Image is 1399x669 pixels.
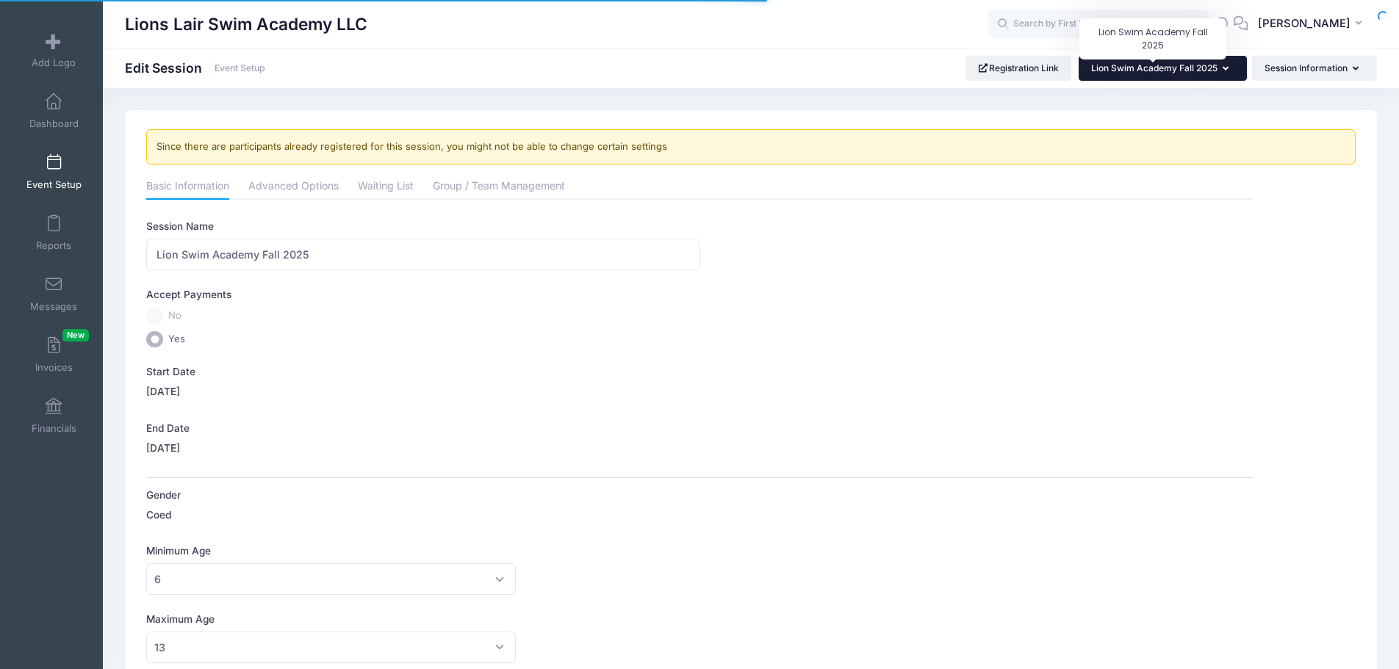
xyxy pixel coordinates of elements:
label: Maximum Age [146,612,699,626]
a: Event Setup [215,63,265,74]
span: Reports [36,239,71,252]
span: 13 [154,640,165,655]
label: [DATE] [146,384,180,399]
span: Messages [30,300,77,313]
input: Session Name [146,239,699,270]
button: Session Information [1252,56,1377,81]
a: Messages [19,268,89,319]
label: [DATE] [146,441,180,455]
input: Yes [146,331,163,348]
h1: Lions Lair Swim Academy LLC [125,7,367,41]
div: Lion Swim Academy Fall 2025 [1079,18,1226,59]
a: Dashboard [19,85,89,137]
a: Add Logo [19,24,89,76]
span: Dashboard [29,117,79,130]
span: 6 [154,571,161,587]
span: Lion Swim Academy Fall 2025 [1091,62,1218,73]
label: End Date [146,421,699,435]
label: Accept Payments [146,287,231,302]
a: Basic Information [146,174,229,200]
span: Financials [32,422,76,435]
input: Search by First Name, Last Name, or Email... [988,10,1209,39]
span: 13 [146,632,515,663]
a: Financials [19,390,89,441]
label: Coed [146,507,171,522]
label: Gender [146,488,699,502]
a: Event Setup [19,146,89,198]
a: Advanced Options [248,174,339,200]
div: Since there are participants already registered for this session, you might not be able to change... [146,129,1356,164]
span: 6 [146,563,515,595]
span: New [62,329,89,341]
a: Reports [19,207,89,258]
span: [PERSON_NAME] [1258,15,1351,32]
span: No [168,308,181,323]
a: Registration Link [965,56,1072,81]
span: Invoices [35,361,73,374]
label: Session Name [146,219,699,234]
span: Yes [168,332,185,347]
button: Lion Swim Academy Fall 2025 [1079,56,1247,81]
a: Group / Team Management [433,174,565,200]
span: Event Setup [26,178,82,191]
label: Minimum Age [146,543,699,558]
a: Waiting List [358,174,414,200]
a: InvoicesNew [19,329,89,380]
span: Add Logo [32,57,76,69]
h1: Edit Session [125,60,265,76]
button: [PERSON_NAME] [1248,7,1377,41]
label: Start Date [146,364,699,379]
